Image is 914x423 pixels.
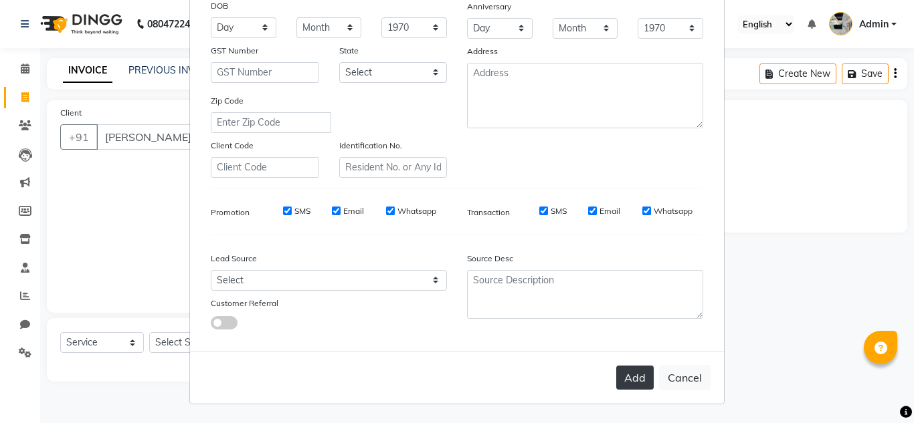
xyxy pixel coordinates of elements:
[467,253,513,265] label: Source Desc
[659,365,711,390] button: Cancel
[397,205,436,217] label: Whatsapp
[211,140,254,152] label: Client Code
[339,157,448,178] input: Resident No. or Any Id
[467,45,498,57] label: Address
[654,205,693,217] label: Whatsapp
[211,112,331,133] input: Enter Zip Code
[467,1,511,13] label: Anniversary
[211,297,278,309] label: Customer Referral
[616,366,654,390] button: Add
[343,205,364,217] label: Email
[211,95,244,107] label: Zip Code
[211,45,258,57] label: GST Number
[294,205,310,217] label: SMS
[211,62,319,83] input: GST Number
[467,206,510,219] label: Transaction
[600,205,620,217] label: Email
[211,206,250,219] label: Promotion
[339,140,402,152] label: Identification No.
[551,205,567,217] label: SMS
[339,45,359,57] label: State
[211,253,257,265] label: Lead Source
[211,157,319,178] input: Client Code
